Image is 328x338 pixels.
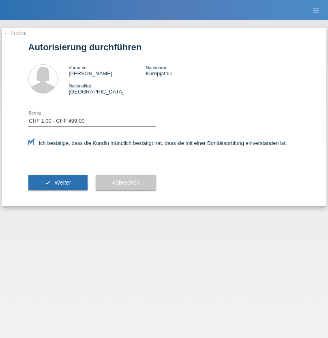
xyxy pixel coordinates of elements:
[54,179,71,186] span: Weiter
[146,65,167,70] span: Nachname
[28,140,287,146] label: Ich bestätige, dass die Kundin mündlich bestätigt hat, dass sie mit einer Bonitätsprüfung einvers...
[28,42,300,52] h1: Autorisierung durchführen
[69,83,91,88] span: Nationalität
[308,8,324,13] a: menu
[69,83,146,95] div: [GEOGRAPHIC_DATA]
[69,64,146,77] div: [PERSON_NAME]
[146,64,223,77] div: Kuropjatnik
[312,6,320,15] i: menu
[96,175,156,191] button: Abbrechen
[4,30,27,36] a: ← Zurück
[45,179,51,186] i: check
[69,65,87,70] span: Vorname
[28,175,88,191] button: check Weiter
[112,179,140,186] span: Abbrechen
